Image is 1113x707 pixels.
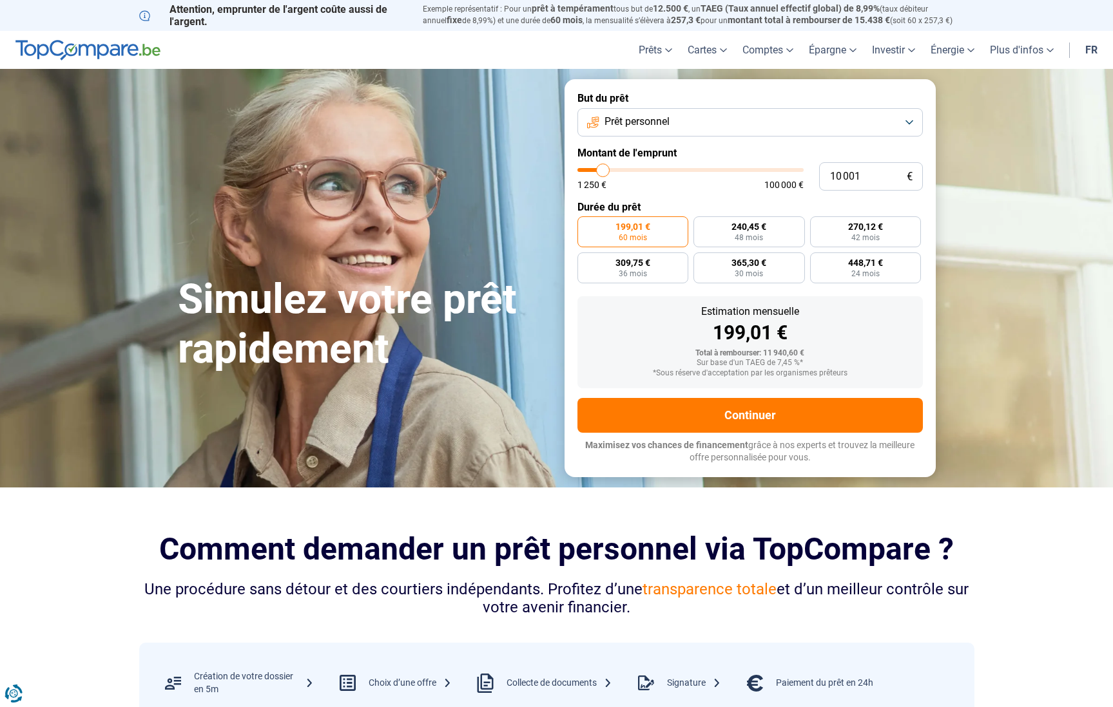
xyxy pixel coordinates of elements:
[776,677,873,690] div: Paiement du prêt en 24h
[764,180,804,189] span: 100 000 €
[577,180,606,189] span: 1 250 €
[619,270,647,278] span: 36 mois
[577,92,923,104] label: But du prêt
[864,31,923,69] a: Investir
[731,222,766,231] span: 240,45 €
[615,222,650,231] span: 199,01 €
[550,15,583,25] span: 60 mois
[447,15,462,25] span: fixe
[923,31,982,69] a: Énergie
[619,234,647,241] span: 60 mois
[532,3,614,14] span: prêt à tempérament
[848,222,883,231] span: 270,12 €
[735,270,763,278] span: 30 mois
[667,677,721,690] div: Signature
[139,580,974,617] div: Une procédure sans détour et des courtiers indépendants. Profitez d’une et d’un meilleur contrôle...
[369,677,452,690] div: Choix d’une offre
[643,580,777,598] span: transparence totale
[15,40,160,61] img: TopCompare
[577,147,923,159] label: Montant de l'emprunt
[605,115,670,129] span: Prêt personnel
[731,258,766,267] span: 365,30 €
[588,349,913,358] div: Total à rembourser: 11 940,60 €
[701,3,880,14] span: TAEG (Taux annuel effectif global) de 8,99%
[194,670,314,695] div: Création de votre dossier en 5m
[139,531,974,567] h2: Comment demander un prêt personnel via TopCompare ?
[851,270,880,278] span: 24 mois
[671,15,701,25] span: 257,3 €
[680,31,735,69] a: Cartes
[585,440,748,450] span: Maximisez vos chances de financement
[577,201,923,213] label: Durée du prêt
[735,234,763,241] span: 48 mois
[588,323,913,343] div: 199,01 €
[577,439,923,464] p: grâce à nos experts et trouvez la meilleure offre personnalisée pour vous.
[653,3,688,14] span: 12.500 €
[728,15,890,25] span: montant total à rembourser de 15.438 €
[577,398,923,433] button: Continuer
[423,3,974,26] p: Exemple représentatif : Pour un tous but de , un (taux débiteur annuel de 8,99%) et une durée de ...
[851,234,880,241] span: 42 mois
[907,171,913,182] span: €
[178,275,549,374] h1: Simulez votre prêt rapidement
[801,31,864,69] a: Épargne
[631,31,680,69] a: Prêts
[507,677,612,690] div: Collecte de documents
[1078,31,1105,69] a: fr
[588,369,913,378] div: *Sous réserve d'acceptation par les organismes prêteurs
[588,306,913,317] div: Estimation mensuelle
[615,258,650,267] span: 309,75 €
[982,31,1061,69] a: Plus d'infos
[577,108,923,137] button: Prêt personnel
[139,3,407,28] p: Attention, emprunter de l'argent coûte aussi de l'argent.
[588,359,913,368] div: Sur base d'un TAEG de 7,45 %*
[848,258,883,267] span: 448,71 €
[735,31,801,69] a: Comptes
